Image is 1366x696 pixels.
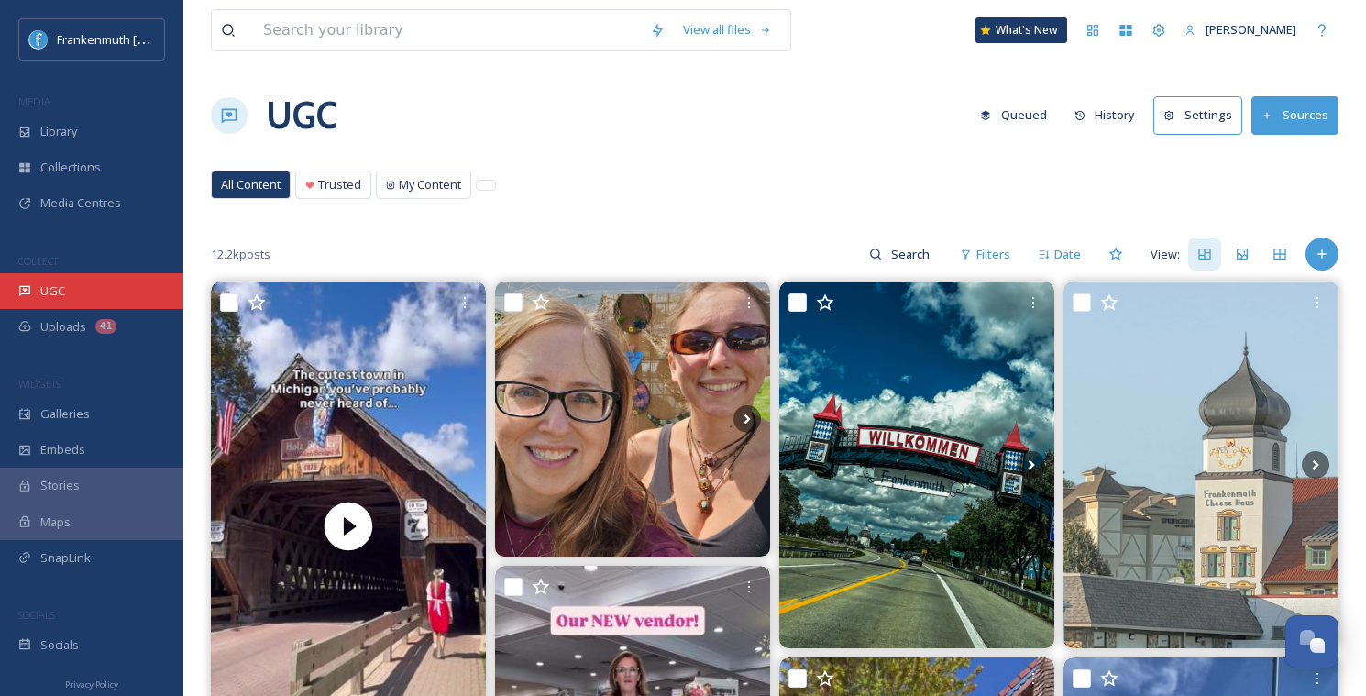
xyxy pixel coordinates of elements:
button: Open Chat [1285,615,1338,668]
span: Filters [976,246,1010,263]
span: My Content [399,176,461,193]
img: 📍frankenmuth 🇩🇪💕 [779,282,1054,648]
span: Socials [40,636,79,654]
span: Frankenmuth [US_STATE] [57,30,195,48]
button: Queued [971,97,1056,133]
input: Search [882,236,942,272]
span: SOCIALS [18,608,55,622]
button: History [1065,97,1145,133]
input: Search your library [254,10,641,50]
a: History [1065,97,1154,133]
span: Library [40,123,77,140]
span: Galleries [40,405,90,423]
span: WIDGETS [18,377,61,391]
span: Embeds [40,441,85,458]
span: SnapLink [40,549,91,567]
span: View: [1151,246,1180,263]
a: Queued [971,97,1065,133]
span: UGC [40,282,65,300]
img: Social%20Media%20PFP%202025.jpg [29,30,48,49]
button: Settings [1153,96,1242,134]
a: UGC [266,88,337,143]
span: [PERSON_NAME] [1206,21,1296,38]
span: All Content [221,176,281,193]
span: Stories [40,477,80,494]
a: [PERSON_NAME] [1175,12,1305,48]
a: View all files [674,12,781,48]
span: Collections [40,159,101,176]
span: Privacy Policy [65,679,118,690]
a: Settings [1153,96,1251,134]
span: Trusted [318,176,361,193]
a: Privacy Policy [65,672,118,694]
button: Sources [1251,96,1338,134]
div: 41 [95,319,116,334]
a: What's New [975,17,1067,43]
span: Date [1054,246,1081,263]
img: Frankenmuth trip… #bronnerschristmaswonderland #frankenmuth #christmas #bookstagrammer [1063,282,1338,648]
span: MEDIA [18,94,50,108]
span: Media Centres [40,194,121,212]
span: 12.2k posts [211,246,270,263]
span: COLLECT [18,254,58,268]
img: Thats a rap! Our first vendor show as RN² Printing and it was a success! Meet some really great p... [495,282,770,557]
span: Uploads [40,318,86,336]
span: Maps [40,514,71,531]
